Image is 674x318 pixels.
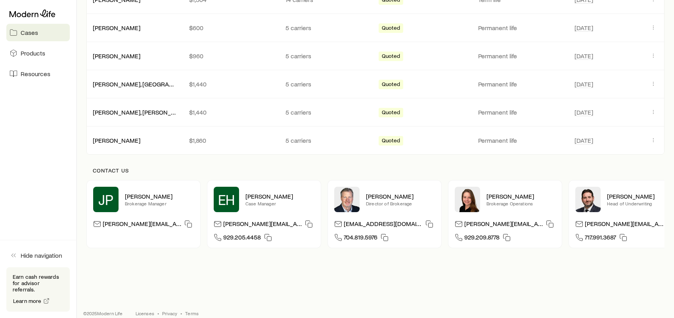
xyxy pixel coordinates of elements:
[455,187,480,212] img: Ellen Wall
[574,136,593,144] span: [DATE]
[285,136,369,144] p: 5 carriers
[157,310,159,316] span: •
[285,80,369,88] p: 5 carriers
[218,192,235,207] span: EH
[93,108,190,116] a: [PERSON_NAME], [PERSON_NAME]
[125,192,194,200] p: [PERSON_NAME]
[93,52,140,59] a: [PERSON_NAME]
[93,108,176,117] div: [PERSON_NAME], [PERSON_NAME]
[189,80,273,88] p: $1,440
[21,29,38,36] span: Cases
[478,24,562,32] p: Permanent life
[574,24,593,32] span: [DATE]
[574,80,593,88] span: [DATE]
[486,192,555,200] p: [PERSON_NAME]
[382,109,400,117] span: Quoted
[185,310,199,316] a: Terms
[6,65,70,82] a: Resources
[189,136,273,144] p: $1,860
[93,24,140,31] a: [PERSON_NAME]
[334,187,360,212] img: Trey Wall
[93,52,140,60] div: [PERSON_NAME]
[125,200,194,207] p: Brokerage Manager
[21,70,50,78] span: Resources
[6,24,70,41] a: Cases
[478,108,562,116] p: Permanent life
[478,80,562,88] p: Permanent life
[245,200,314,207] p: Case Manager
[223,220,302,230] p: [PERSON_NAME][EMAIL_ADDRESS][DOMAIN_NAME]
[83,310,123,316] p: © 2025 Modern Life
[382,137,400,146] span: Quoted
[21,251,62,259] span: Hide navigation
[93,136,140,145] div: [PERSON_NAME]
[189,52,273,60] p: $960
[285,108,369,116] p: 5 carriers
[344,220,422,230] p: [EMAIL_ADDRESS][DOMAIN_NAME]
[180,310,182,316] span: •
[93,167,658,174] p: Contact us
[382,81,400,89] span: Quoted
[366,200,435,207] p: Director of Brokerage
[93,80,176,88] div: [PERSON_NAME], [GEOGRAPHIC_DATA]
[245,192,314,200] p: [PERSON_NAME]
[93,24,140,32] div: [PERSON_NAME]
[136,310,154,316] a: Licenses
[13,274,63,293] p: Earn cash rewards for advisor referrals.
[223,233,261,244] span: 929.205.4458
[103,220,181,230] p: [PERSON_NAME][EMAIL_ADDRESS][DOMAIN_NAME]
[574,52,593,60] span: [DATE]
[162,310,177,316] a: Privacy
[285,24,369,32] p: 5 carriers
[344,233,377,244] span: 704.819.5976
[189,24,273,32] p: $600
[585,220,663,230] p: [PERSON_NAME][EMAIL_ADDRESS][DOMAIN_NAME]
[478,52,562,60] p: Permanent life
[6,247,70,264] button: Hide navigation
[6,44,70,62] a: Products
[93,80,202,88] a: [PERSON_NAME], [GEOGRAPHIC_DATA]
[6,267,70,312] div: Earn cash rewards for advisor referrals.Learn more
[478,136,562,144] p: Permanent life
[575,187,601,212] img: Bryan Simmons
[98,192,113,207] span: JP
[464,233,500,244] span: 929.209.8778
[366,192,435,200] p: [PERSON_NAME]
[13,298,42,304] span: Learn more
[93,136,140,144] a: [PERSON_NAME]
[189,108,273,116] p: $1,440
[382,25,400,33] span: Quoted
[486,200,555,207] p: Brokerage Operations
[285,52,369,60] p: 5 carriers
[464,220,543,230] p: [PERSON_NAME][EMAIL_ADDRESS][DOMAIN_NAME]
[585,233,616,244] span: 717.991.3687
[574,108,593,116] span: [DATE]
[21,49,45,57] span: Products
[382,53,400,61] span: Quoted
